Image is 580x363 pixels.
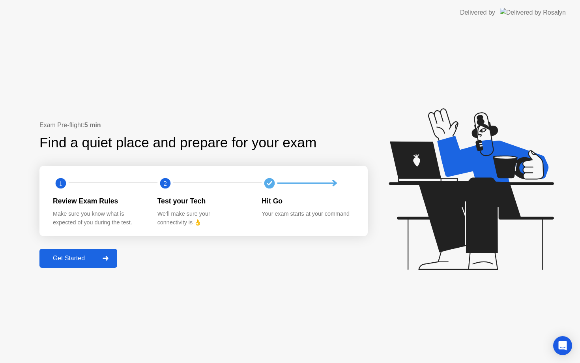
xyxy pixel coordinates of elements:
[157,196,249,206] div: Test your Tech
[59,179,62,187] text: 1
[262,210,354,218] div: Your exam starts at your command
[553,336,572,355] div: Open Intercom Messenger
[500,8,566,17] img: Delivered by Rosalyn
[53,210,145,227] div: Make sure you know what is expected of you during the test.
[39,132,318,153] div: Find a quiet place and prepare for your exam
[164,179,167,187] text: 2
[84,122,101,128] b: 5 min
[39,249,117,268] button: Get Started
[157,210,249,227] div: We’ll make sure your connectivity is 👌
[42,255,96,262] div: Get Started
[460,8,495,17] div: Delivered by
[39,120,368,130] div: Exam Pre-flight:
[262,196,354,206] div: Hit Go
[53,196,145,206] div: Review Exam Rules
